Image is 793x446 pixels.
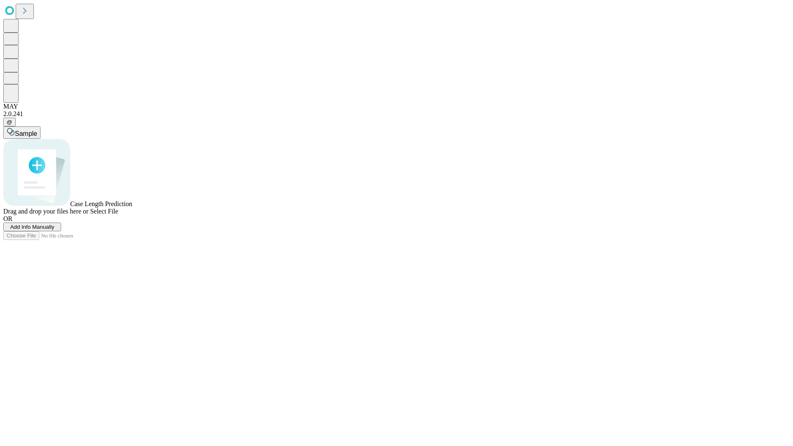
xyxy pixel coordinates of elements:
span: Select File [90,208,118,215]
span: @ [7,119,12,125]
span: Drag and drop your files here or [3,208,88,215]
button: Sample [3,126,40,139]
span: Sample [15,130,37,137]
span: Add Info Manually [10,224,55,230]
div: 2.0.241 [3,110,790,118]
button: Add Info Manually [3,223,61,231]
div: MAY [3,103,790,110]
span: Case Length Prediction [70,200,132,207]
button: @ [3,118,16,126]
span: OR [3,215,12,222]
